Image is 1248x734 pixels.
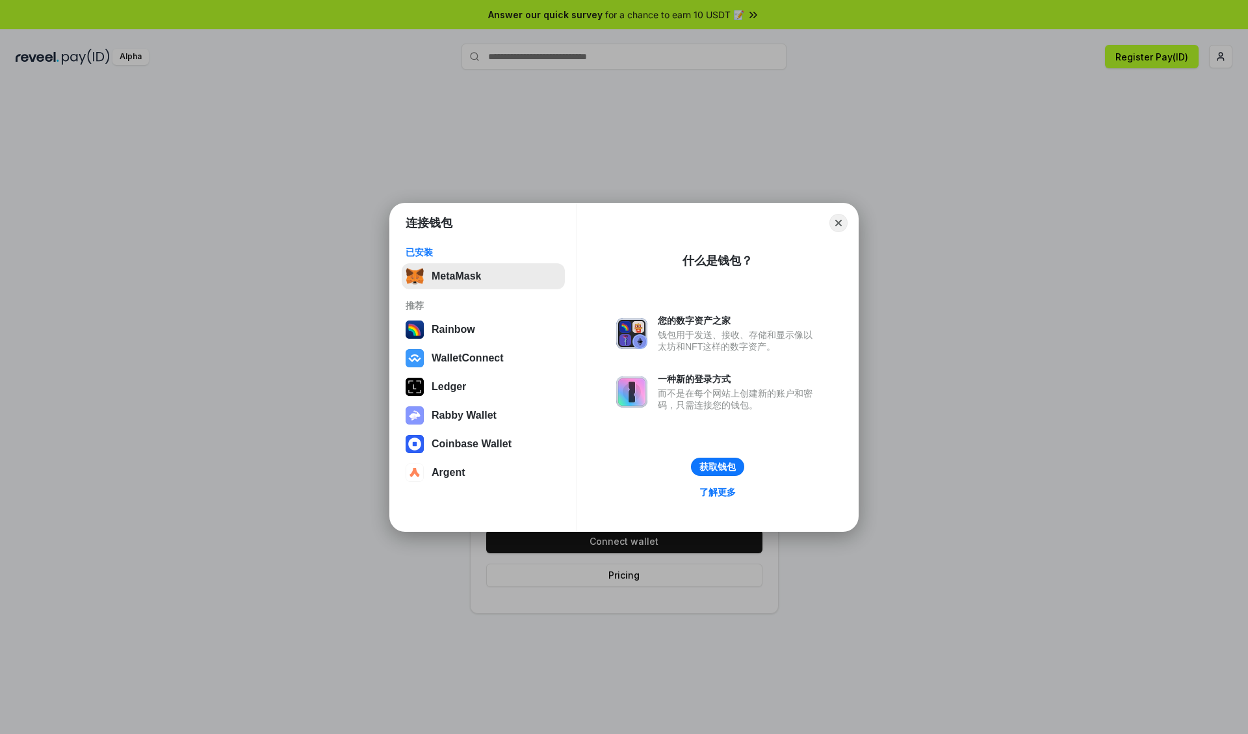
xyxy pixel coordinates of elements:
[616,318,647,349] img: svg+xml,%3Csvg%20xmlns%3D%22http%3A%2F%2Fwww.w3.org%2F2000%2Fsvg%22%20fill%3D%22none%22%20viewBox...
[402,374,565,400] button: Ledger
[829,214,848,232] button: Close
[432,352,504,364] div: WalletConnect
[432,381,466,393] div: Ledger
[658,373,819,385] div: 一种新的登录方式
[406,406,424,425] img: svg+xml,%3Csvg%20xmlns%3D%22http%3A%2F%2Fwww.w3.org%2F2000%2Fsvg%22%20fill%3D%22none%22%20viewBox...
[432,270,481,282] div: MetaMask
[406,378,424,396] img: svg+xml,%3Csvg%20xmlns%3D%22http%3A%2F%2Fwww.w3.org%2F2000%2Fsvg%22%20width%3D%2228%22%20height%3...
[699,486,736,498] div: 了解更多
[402,402,565,428] button: Rabby Wallet
[432,467,465,478] div: Argent
[406,464,424,482] img: svg+xml,%3Csvg%20width%3D%2228%22%20height%3D%2228%22%20viewBox%3D%220%200%2028%2028%22%20fill%3D...
[432,438,512,450] div: Coinbase Wallet
[406,349,424,367] img: svg+xml,%3Csvg%20width%3D%2228%22%20height%3D%2228%22%20viewBox%3D%220%200%2028%2028%22%20fill%3D...
[406,435,424,453] img: svg+xml,%3Csvg%20width%3D%2228%22%20height%3D%2228%22%20viewBox%3D%220%200%2028%2028%22%20fill%3D...
[682,253,753,269] div: 什么是钱包？
[616,376,647,408] img: svg+xml,%3Csvg%20xmlns%3D%22http%3A%2F%2Fwww.w3.org%2F2000%2Fsvg%22%20fill%3D%22none%22%20viewBox...
[699,461,736,473] div: 获取钱包
[432,410,497,421] div: Rabby Wallet
[432,324,475,335] div: Rainbow
[402,431,565,457] button: Coinbase Wallet
[406,267,424,285] img: svg+xml,%3Csvg%20fill%3D%22none%22%20height%3D%2233%22%20viewBox%3D%220%200%2035%2033%22%20width%...
[658,315,819,326] div: 您的数字资产之家
[402,263,565,289] button: MetaMask
[406,300,561,311] div: 推荐
[402,317,565,343] button: Rainbow
[658,387,819,411] div: 而不是在每个网站上创建新的账户和密码，只需连接您的钱包。
[691,458,744,476] button: 获取钱包
[406,321,424,339] img: svg+xml,%3Csvg%20width%3D%22120%22%20height%3D%22120%22%20viewBox%3D%220%200%20120%20120%22%20fil...
[402,345,565,371] button: WalletConnect
[658,329,819,352] div: 钱包用于发送、接收、存储和显示像以太坊和NFT这样的数字资产。
[406,215,452,231] h1: 连接钱包
[402,460,565,486] button: Argent
[692,484,744,501] a: 了解更多
[406,246,561,258] div: 已安装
